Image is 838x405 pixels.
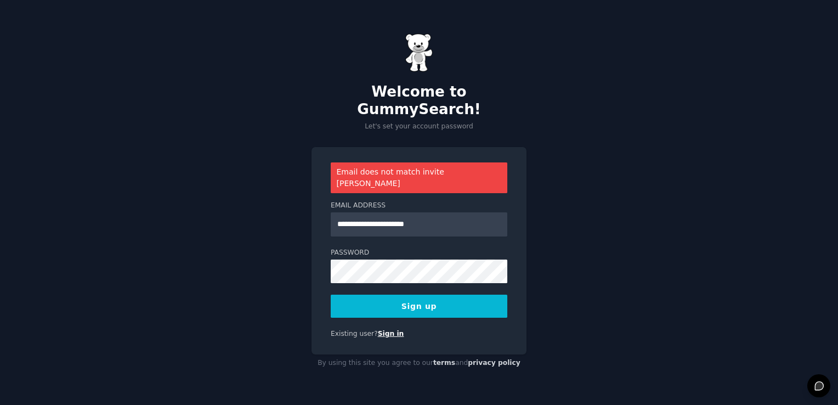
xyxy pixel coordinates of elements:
a: Sign in [378,330,404,337]
label: Password [331,248,507,258]
img: Gummy Bear [405,33,433,72]
a: privacy policy [468,359,520,367]
a: terms [433,359,455,367]
label: Email Address [331,201,507,211]
button: Sign up [331,295,507,318]
h2: Welcome to GummySearch! [312,83,526,118]
div: By using this site you agree to our and [312,355,526,372]
span: Existing user? [331,330,378,337]
p: Let's set your account password [312,122,526,132]
div: Email does not match invite [PERSON_NAME] [331,162,507,193]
